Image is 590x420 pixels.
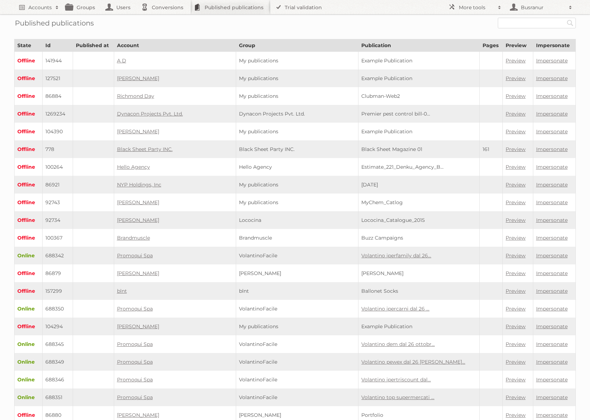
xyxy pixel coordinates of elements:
[236,300,358,318] td: VolantinoFacile
[15,105,43,123] td: Offline
[506,75,525,82] a: Preview
[43,176,73,194] td: 86921
[536,376,568,383] a: Impersonate
[117,164,150,170] a: Hello Agency
[506,306,525,312] a: Preview
[236,87,358,105] td: My publications
[43,123,73,140] td: 104390
[536,57,568,64] a: Impersonate
[358,140,480,158] td: Black Sheet Magazine 01
[536,394,568,401] a: Impersonate
[506,394,525,401] a: Preview
[479,140,502,158] td: 161
[117,57,126,64] a: A D
[15,318,43,335] td: Offline
[506,146,525,152] a: Preview
[536,359,568,365] a: Impersonate
[506,359,525,365] a: Preview
[117,341,153,347] a: Promoqui Spa
[43,371,73,388] td: 688346
[236,158,358,176] td: Hello Agency
[15,39,43,52] th: State
[117,323,159,330] a: [PERSON_NAME]
[236,140,358,158] td: Black Sheet Party INC.
[15,264,43,282] td: Offline
[358,105,480,123] td: Premier pest control bill-0...
[43,87,73,105] td: 86884
[15,158,43,176] td: Offline
[536,412,568,418] a: Impersonate
[358,87,480,105] td: Clubman-Web2
[533,39,575,52] th: Impersonate
[236,69,358,87] td: My publications
[15,371,43,388] td: Online
[15,87,43,105] td: Offline
[358,211,480,229] td: Lococina_Catalogue_2015
[43,247,73,264] td: 688342
[536,288,568,294] a: Impersonate
[506,270,525,276] a: Preview
[15,69,43,87] td: Offline
[43,282,73,300] td: 157299
[506,235,525,241] a: Preview
[117,306,153,312] a: Promoqui Spa
[565,18,575,28] input: Search
[15,247,43,264] td: Online
[236,123,358,140] td: My publications
[43,335,73,353] td: 688345
[358,176,480,194] td: [DATE]
[358,123,480,140] td: Example Publication
[73,39,114,52] th: Published at
[506,181,525,188] a: Preview
[117,235,150,241] a: Brandmuscle
[117,111,183,117] a: Dynacon Projects Pvt. Ltd.
[43,52,73,70] td: 141944
[236,353,358,371] td: VolantinoFacile
[117,146,173,152] a: Black Sheet Party INC.
[43,264,73,282] td: 86879
[479,39,502,52] th: Pages
[506,341,525,347] a: Preview
[358,158,480,176] td: Estimate_221_Denku_Agency_B...
[358,229,480,247] td: Buzz Campaigns
[358,264,480,282] td: [PERSON_NAME]
[43,211,73,229] td: 92734
[536,306,568,312] a: Impersonate
[236,176,358,194] td: My publications
[358,39,480,52] th: Publication
[536,235,568,241] a: Impersonate
[15,388,43,406] td: Online
[536,181,568,188] a: Impersonate
[117,252,153,259] a: Promoqui Spa
[506,252,525,259] a: Preview
[358,194,480,211] td: MyChem_Catlog
[506,199,525,206] a: Preview
[358,318,480,335] td: Example Publication
[15,123,43,140] td: Offline
[506,128,525,135] a: Preview
[506,412,525,418] a: Preview
[536,146,568,152] a: Impersonate
[536,323,568,330] a: Impersonate
[117,128,159,135] a: [PERSON_NAME]
[43,39,73,52] th: Id
[236,371,358,388] td: VolantinoFacile
[236,194,358,211] td: My publications
[236,211,358,229] td: Lococina
[15,282,43,300] td: Offline
[506,217,525,223] a: Preview
[117,181,161,188] a: NYP Holdings, Inc
[358,282,480,300] td: Ballonet Socks
[43,69,73,87] td: 127521
[236,52,358,70] td: My publications
[361,394,434,401] a: Volantino top supermercati ...
[236,229,358,247] td: Brandmuscle
[43,318,73,335] td: 104294
[117,288,127,294] a: blnt
[43,353,73,371] td: 688349
[15,335,43,353] td: Online
[361,376,431,383] a: Volantino ipertriscount dal...
[506,164,525,170] a: Preview
[506,93,525,99] a: Preview
[361,341,435,347] a: Volantino dem dal 26 ottobr...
